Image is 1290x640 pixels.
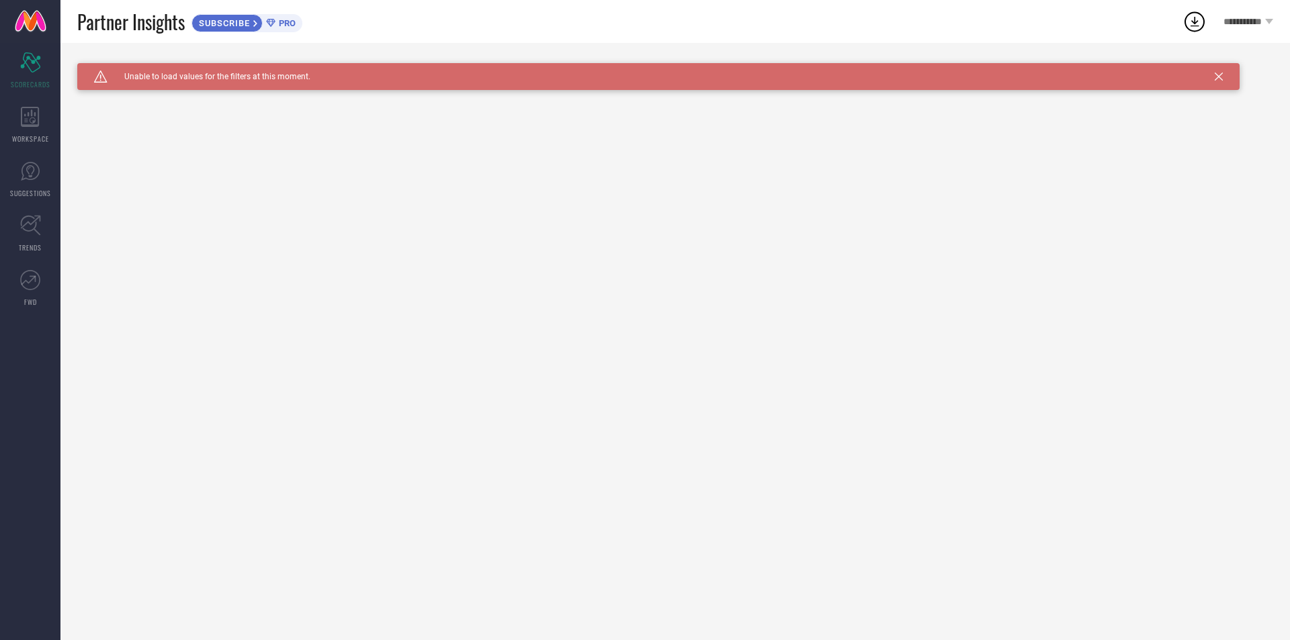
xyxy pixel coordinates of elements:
[19,242,42,253] span: TRENDS
[275,18,296,28] span: PRO
[107,72,310,81] span: Unable to load values for the filters at this moment.
[11,79,50,89] span: SCORECARDS
[10,188,51,198] span: SUGGESTIONS
[77,8,185,36] span: Partner Insights
[12,134,49,144] span: WORKSPACE
[24,297,37,307] span: FWD
[192,18,253,28] span: SUBSCRIBE
[1182,9,1207,34] div: Open download list
[191,11,302,32] a: SUBSCRIBEPRO
[77,63,1273,74] div: Unable to load filters at this moment. Please try later.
